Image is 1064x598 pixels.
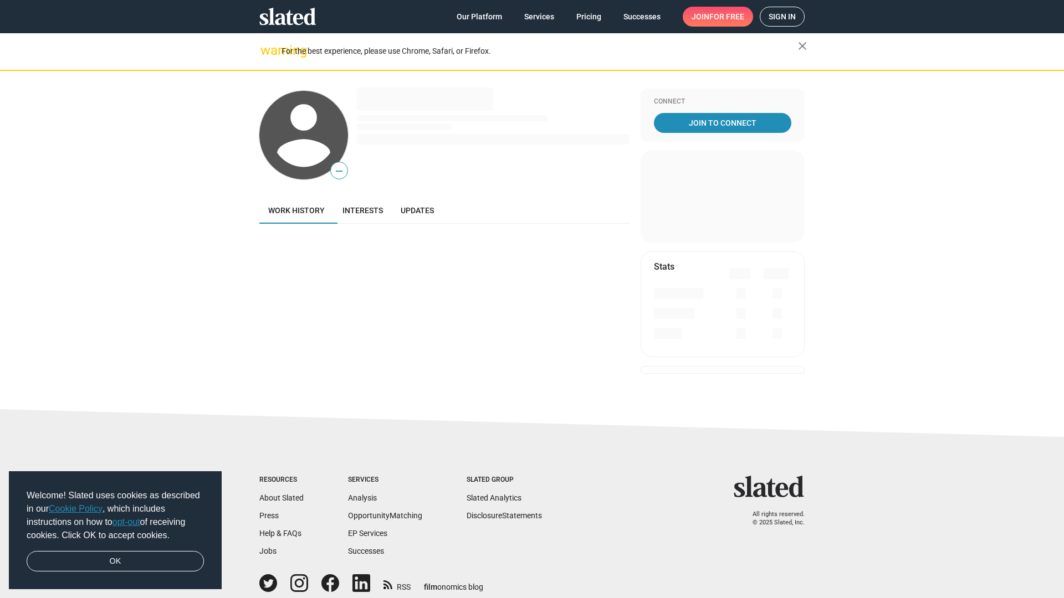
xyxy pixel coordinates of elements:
[623,7,661,27] span: Successes
[348,529,387,538] a: EP Services
[259,529,301,538] a: Help & FAQs
[615,7,669,27] a: Successes
[112,517,140,527] a: opt-out
[683,7,753,27] a: Joinfor free
[654,113,791,133] a: Join To Connect
[467,476,542,484] div: Slated Group
[769,7,796,26] span: Sign in
[268,206,325,215] span: Work history
[760,7,805,27] a: Sign in
[392,197,443,224] a: Updates
[282,44,798,59] div: For the best experience, please use Chrome, Safari, or Firefox.
[334,197,392,224] a: Interests
[259,547,277,555] a: Jobs
[27,489,204,542] span: Welcome! Slated uses cookies as described in our , which includes instructions on how to of recei...
[524,7,554,27] span: Services
[467,511,542,520] a: DisclosureStatements
[709,7,744,27] span: for free
[656,113,789,133] span: Join To Connect
[348,476,422,484] div: Services
[383,575,411,592] a: RSS
[259,476,304,484] div: Resources
[348,511,422,520] a: OpportunityMatching
[27,551,204,572] a: dismiss cookie message
[515,7,563,27] a: Services
[741,511,805,527] p: All rights reserved. © 2025 Slated, Inc.
[457,7,502,27] span: Our Platform
[448,7,511,27] a: Our Platform
[348,493,377,502] a: Analysis
[424,573,483,592] a: filmonomics blog
[401,206,434,215] span: Updates
[260,44,274,57] mat-icon: warning
[342,206,383,215] span: Interests
[259,493,304,502] a: About Slated
[567,7,610,27] a: Pricing
[9,471,222,590] div: cookieconsent
[654,261,674,272] mat-card-title: Stats
[576,7,601,27] span: Pricing
[348,547,384,555] a: Successes
[259,197,334,224] a: Work history
[49,504,103,513] a: Cookie Policy
[259,511,279,520] a: Press
[331,164,347,178] span: —
[796,39,809,53] mat-icon: close
[654,97,791,106] div: Connect
[692,7,744,27] span: Join
[467,493,521,502] a: Slated Analytics
[424,582,437,591] span: film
